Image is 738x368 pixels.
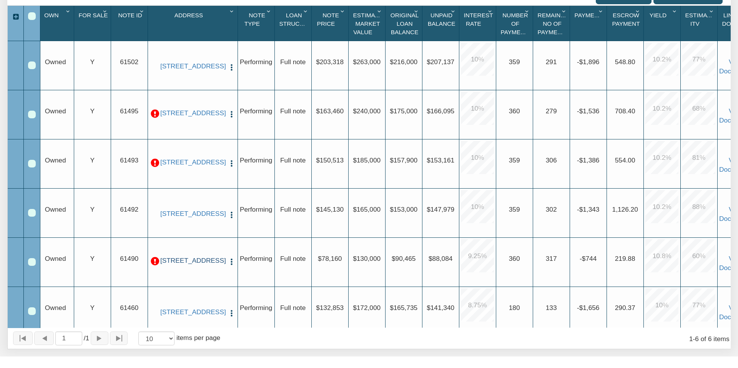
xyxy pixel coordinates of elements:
[240,255,272,262] span: Performing
[120,206,138,213] span: 61492
[84,333,89,343] span: 1
[693,335,695,343] abbr: through
[645,141,678,174] div: 10.2
[64,6,73,15] div: Column Menu
[45,156,66,164] span: Owned
[228,109,236,119] button: Press to open the note menu
[228,158,236,168] button: Press to open the note menu
[350,8,385,38] div: Estimated Market Value Sort None
[390,304,417,312] span: $165,735
[280,58,306,66] span: Full note
[427,156,454,164] span: $153,161
[280,304,306,312] span: Full note
[645,8,680,38] div: Yield Sort None
[391,12,419,35] span: Original Loan Balance
[302,6,311,15] div: Column Menu
[280,156,306,164] span: Full note
[280,206,306,213] span: Full note
[390,156,417,164] span: $157,900
[682,8,717,38] div: Sort None
[615,58,635,66] span: 548.80
[509,58,520,66] span: 359
[113,8,147,38] div: Sort None
[240,156,272,164] span: Performing
[546,304,557,312] span: 133
[572,8,606,38] div: Payment(P&I) Sort None
[577,58,600,66] span: -$1,896
[461,8,495,38] div: Interest Rate Sort None
[228,210,236,219] button: Press to open the note menu
[612,206,638,213] span: 1,126.20
[150,8,237,38] div: Sort None
[645,239,678,272] div: 10.8
[120,255,138,262] span: 61490
[160,109,225,117] a: 7118 Heron, Houston, TX, 77087
[650,12,667,18] span: Yield
[313,8,348,38] div: Sort None
[279,12,316,27] span: Loan Structure
[498,8,532,38] div: Number Of Payments Sort None
[228,110,236,118] img: cell-menu.png
[685,12,719,27] span: Estimated Itv
[110,332,128,345] button: Page to last
[45,206,66,213] span: Owned
[461,8,495,38] div: Sort None
[708,6,717,15] div: Column Menu
[353,255,381,262] span: $130,000
[353,156,381,164] span: $185,000
[28,160,36,167] div: Row 3, Row Selection Checkbox
[228,211,236,219] img: cell-menu.png
[45,304,66,312] span: Owned
[118,12,142,18] span: Note Id
[176,334,220,341] span: items per page
[580,255,597,262] span: -$744
[682,190,715,223] div: 88.0
[387,8,422,38] div: Sort None
[317,12,339,27] span: Note Price
[113,8,147,38] div: Note Id Sort None
[577,156,600,164] span: -$1,386
[244,12,265,27] span: Note Type
[376,6,385,15] div: Column Menu
[572,8,606,38] div: Sort None
[390,107,417,115] span: $175,000
[44,12,59,18] span: Own
[682,239,715,272] div: 60.0
[546,107,557,115] span: 279
[276,8,311,38] div: Sort None
[84,334,86,342] abbr: of
[28,209,36,217] div: Row 4, Row Selection Checkbox
[28,307,36,315] div: Row 6, Row Selection Checkbox
[28,258,36,266] div: Row 5, Row Selection Checkbox
[608,8,643,38] div: Escrow Payment Sort None
[160,257,225,265] a: 1729 Noble Street, Anderson, IN, 46016
[682,43,715,76] div: 77.0
[461,92,494,125] div: 10.0
[427,107,454,115] span: $166,095
[228,309,236,317] img: cell-menu.png
[486,6,495,15] div: Column Menu
[560,6,569,15] div: Column Menu
[615,304,635,312] span: 290.37
[577,107,600,115] span: -$1,536
[28,12,36,20] div: Select All
[228,257,236,266] button: Press to open the note menu
[228,63,236,71] img: cell-menu.png
[240,304,272,312] span: Performing
[91,332,108,345] button: Page forward
[150,8,237,38] div: Address Sort None
[498,8,532,38] div: Sort None
[34,332,54,345] button: Page back
[461,288,494,322] div: 8.75
[101,6,110,15] div: Column Menu
[509,156,520,164] span: 359
[120,58,138,66] span: 61502
[175,12,203,18] span: Address
[138,6,147,15] div: Column Menu
[449,6,459,15] div: Column Menu
[427,206,454,213] span: $147,979
[509,107,520,115] span: 360
[120,304,138,312] span: 61460
[228,308,236,318] button: Press to open the note menu
[90,206,95,213] span: Y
